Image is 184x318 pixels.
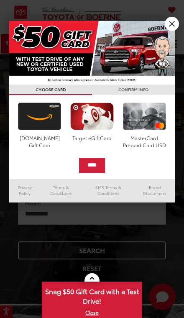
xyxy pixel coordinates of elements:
[82,182,134,199] a: SMS Terms & Conditions
[69,134,115,141] div: Target eGiftCard
[17,134,62,149] div: [DOMAIN_NAME] Gift Card
[92,85,175,95] h3: CONFIRM INFO
[69,103,115,130] img: targetcard.png
[43,282,141,308] span: Snag $50 Gift Card with a Test Drive!
[134,182,175,199] a: Brand Disclaimers
[9,182,40,199] a: Privacy Policy
[9,21,175,85] img: 42635_top_851395.jpg
[9,85,92,95] h3: CHOOSE CARD
[17,103,62,130] img: amazoncard.png
[122,134,167,149] div: MasterCard Prepaid Card USD
[40,182,82,199] a: Terms & Conditions
[122,103,167,130] img: mastercard.png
